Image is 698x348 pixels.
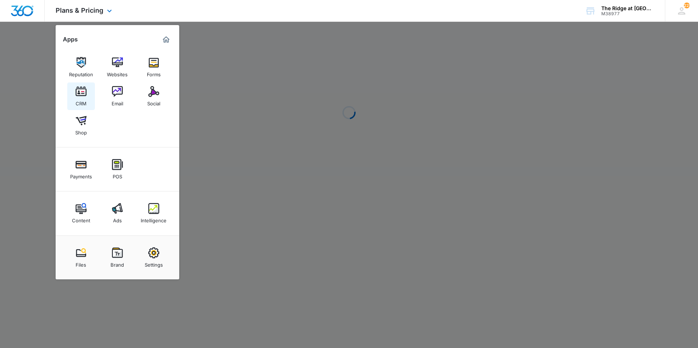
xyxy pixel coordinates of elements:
a: Websites [104,53,131,81]
a: Reputation [67,53,95,81]
a: Settings [140,244,168,271]
a: Content [67,199,95,227]
a: Payments [67,155,95,183]
div: account id [601,11,654,16]
div: Reputation [69,68,93,77]
a: Files [67,244,95,271]
a: CRM [67,82,95,110]
a: Forms [140,53,168,81]
a: Marketing 360® Dashboard [160,34,172,45]
span: 225 [684,3,690,8]
div: Websites [107,68,128,77]
div: notifications count [684,3,690,8]
div: CRM [76,97,87,106]
div: Forms [147,68,161,77]
div: Shop [75,126,87,135]
h2: Apps [63,36,78,43]
div: Email [112,97,123,106]
div: Brand [111,258,124,268]
div: Ads [113,214,122,223]
a: Email [104,82,131,110]
a: POS [104,155,131,183]
div: account name [601,5,654,11]
div: POS [113,170,122,179]
div: Social [147,97,160,106]
a: Shop [67,112,95,139]
a: Social [140,82,168,110]
div: Settings [145,258,163,268]
a: Intelligence [140,199,168,227]
span: Plans & Pricing [56,7,103,14]
div: Content [72,214,90,223]
div: Payments [70,170,92,179]
a: Ads [104,199,131,227]
div: Files [76,258,86,268]
div: Intelligence [141,214,167,223]
a: Brand [104,244,131,271]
